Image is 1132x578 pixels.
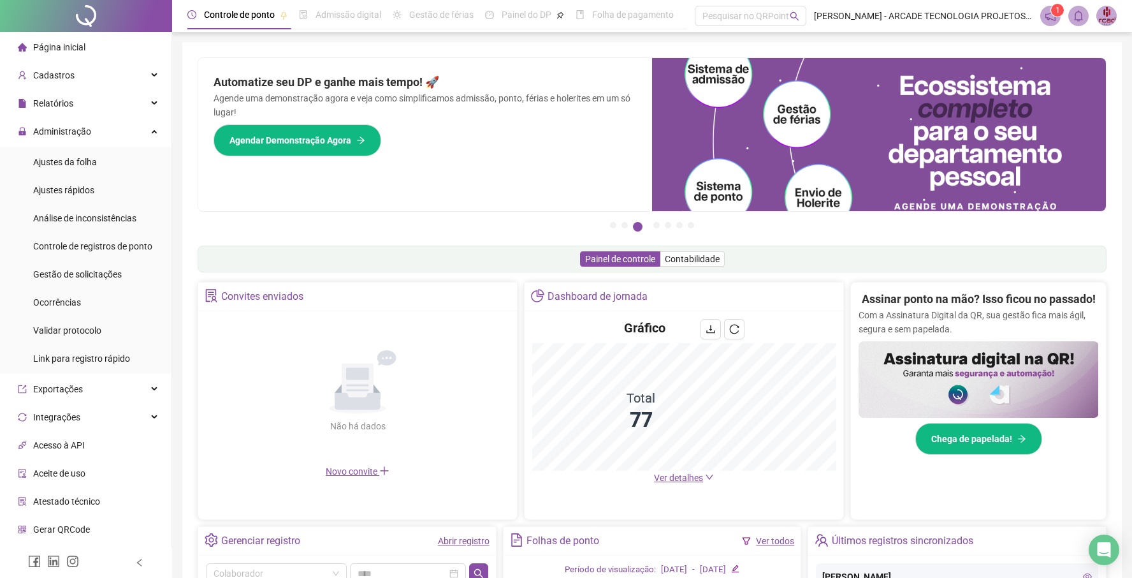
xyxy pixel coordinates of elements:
[214,73,637,91] h2: Automatize seu DP e ganhe mais tempo! 🚀
[221,286,303,308] div: Convites enviados
[565,563,656,577] div: Período de visualização:
[1045,10,1056,22] span: notification
[1073,10,1084,22] span: bell
[654,473,714,483] a: Ver detalhes down
[214,91,637,119] p: Agende uma demonstração agora e veja como simplificamos admissão, ponto, férias e holerites em um...
[33,412,80,422] span: Integrações
[18,385,27,394] span: export
[66,555,79,568] span: instagram
[688,222,694,228] button: 7
[33,157,97,167] span: Ajustes da folha
[661,563,687,577] div: [DATE]
[28,555,41,568] span: facebook
[33,213,136,223] span: Análise de inconsistências
[33,325,101,336] span: Validar protocolo
[531,289,544,302] span: pie-chart
[676,222,683,228] button: 6
[214,124,381,156] button: Agendar Demonstração Agora
[859,308,1099,336] p: Com a Assinatura Digital da QR, sua gestão fica mais ágil, segura e sem papelada.
[187,10,196,19] span: clock-circle
[610,222,616,228] button: 1
[135,558,144,567] span: left
[931,432,1012,446] span: Chega de papelada!
[33,496,100,507] span: Atestado técnico
[756,536,794,546] a: Ver todos
[229,133,351,147] span: Agendar Demonstração Agora
[653,222,660,228] button: 4
[409,10,474,20] span: Gestão de férias
[652,58,1106,211] img: banner%2Fd57e337e-a0d3-4837-9615-f134fc33a8e6.png
[47,555,60,568] span: linkedin
[18,413,27,422] span: sync
[576,10,584,19] span: book
[624,319,665,337] h4: Gráfico
[556,11,564,19] span: pushpin
[859,341,1099,418] img: banner%2F02c71560-61a6-44d4-94b9-c8ab97240462.png
[316,10,381,20] span: Admissão digital
[33,384,83,394] span: Exportações
[33,126,91,137] span: Administração
[1056,6,1060,15] span: 1
[204,10,275,20] span: Controle de ponto
[700,563,726,577] div: [DATE]
[665,222,671,228] button: 5
[18,71,27,80] span: user-add
[393,10,402,19] span: sun
[665,254,720,264] span: Contabilidade
[585,254,655,264] span: Painel de controle
[33,185,94,195] span: Ajustes rápidos
[33,70,75,80] span: Cadastros
[654,473,703,483] span: Ver detalhes
[790,11,799,21] span: search
[18,99,27,108] span: file
[485,10,494,19] span: dashboard
[510,533,523,547] span: file-text
[33,440,85,450] span: Acesso à API
[280,11,287,19] span: pushpin
[1089,535,1119,565] div: Open Intercom Messenger
[729,324,739,334] span: reload
[1051,4,1064,17] sup: 1
[526,530,599,552] div: Folhas de ponto
[633,222,642,232] button: 3
[862,290,1096,308] h2: Assinar ponto na mão? Isso ficou no passado!
[18,497,27,506] span: solution
[1017,434,1026,443] span: arrow-right
[205,533,218,547] span: setting
[33,353,130,364] span: Link para registro rápido
[299,419,416,433] div: Não há dados
[33,524,90,535] span: Gerar QRCode
[205,289,218,302] span: solution
[1097,6,1116,26] img: 12371
[379,466,389,476] span: plus
[18,469,27,478] span: audit
[832,530,973,552] div: Últimos registros sincronizados
[326,466,389,477] span: Novo convite
[815,533,828,547] span: team
[356,136,365,145] span: arrow-right
[33,297,81,308] span: Ocorrências
[548,286,648,308] div: Dashboard de jornada
[299,10,308,19] span: file-done
[18,441,27,450] span: api
[705,473,714,482] span: down
[221,530,300,552] div: Gerenciar registro
[33,269,122,279] span: Gestão de solicitações
[915,423,1042,455] button: Chega de papelada!
[502,10,551,20] span: Painel do DP
[18,127,27,136] span: lock
[621,222,628,228] button: 2
[742,537,751,545] span: filter
[33,241,152,251] span: Controle de registros de ponto
[18,43,27,52] span: home
[33,98,73,108] span: Relatórios
[706,324,716,334] span: download
[731,565,739,573] span: edit
[592,10,674,20] span: Folha de pagamento
[33,42,85,52] span: Página inicial
[814,9,1033,23] span: [PERSON_NAME] - ARCADE TECNOLOGIA PROJETOS E ENGENHARIA LTDA
[692,563,695,577] div: -
[438,536,490,546] a: Abrir registro
[33,468,85,478] span: Aceite de uso
[18,525,27,534] span: qrcode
